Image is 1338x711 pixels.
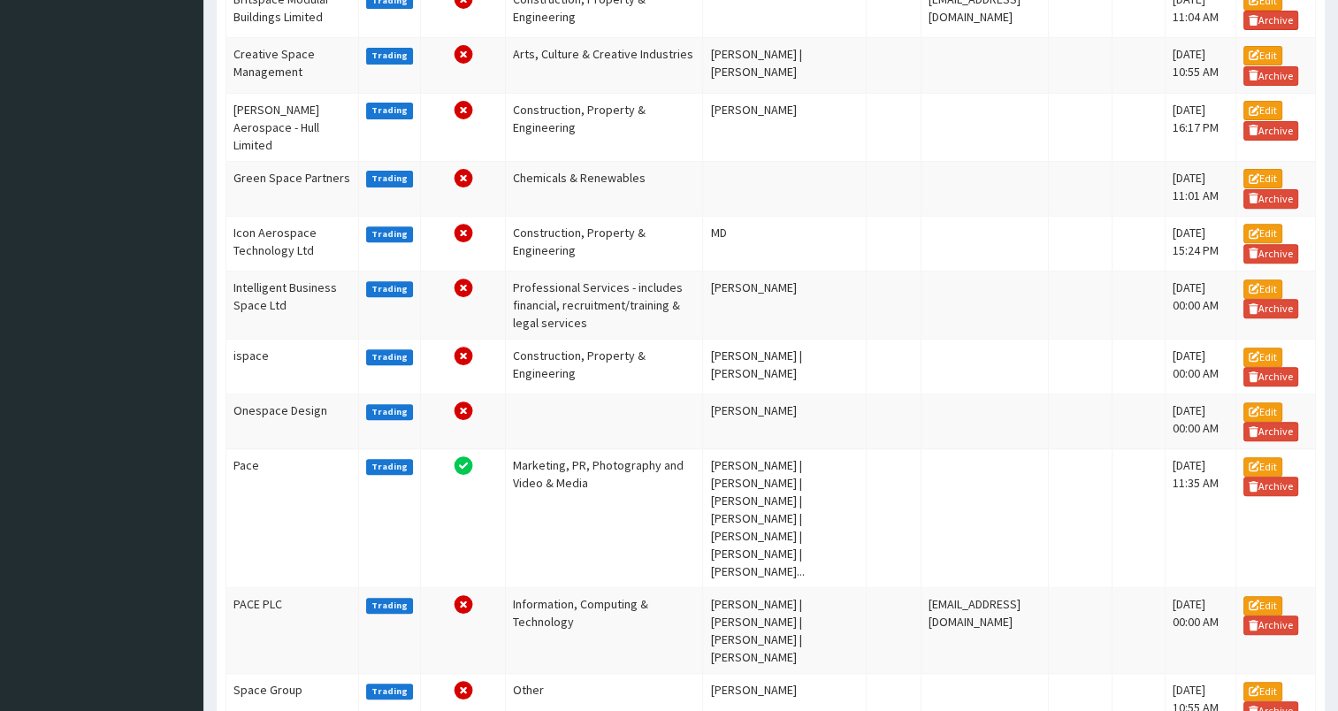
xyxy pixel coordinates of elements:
label: Trading [366,404,414,420]
label: Trading [366,459,414,475]
td: Information, Computing & Technology [506,588,703,674]
a: Edit [1243,348,1282,367]
td: Arts, Culture & Creative Industries [506,38,703,93]
label: Trading [366,684,414,700]
a: Edit [1243,224,1282,243]
td: [PERSON_NAME] [703,93,867,161]
td: [DATE] 11:01 AM [1165,161,1235,216]
td: [PERSON_NAME] | [PERSON_NAME] | [PERSON_NAME] | [PERSON_NAME] | [PERSON_NAME] | [PERSON_NAME] | [... [703,449,867,588]
td: Onespace Design [226,394,359,449]
label: Trading [366,48,414,64]
td: [EMAIL_ADDRESS][DOMAIN_NAME] [921,588,1049,674]
a: Edit [1243,402,1282,422]
a: Archive [1243,299,1298,318]
a: Archive [1243,422,1298,441]
label: Trading [366,281,414,297]
td: Creative Space Management [226,38,359,93]
a: Archive [1243,615,1298,635]
td: Green Space Partners [226,161,359,216]
td: [DATE] 00:00 AM [1165,339,1235,394]
a: Archive [1243,66,1298,86]
a: Edit [1243,101,1282,120]
a: Archive [1243,11,1298,30]
label: Trading [366,598,414,614]
a: Edit [1243,169,1282,188]
td: [DATE] 11:35 AM [1165,449,1235,588]
td: [DATE] 00:00 AM [1165,588,1235,674]
td: PACE PLC [226,588,359,674]
td: [PERSON_NAME] | [PERSON_NAME] [703,339,867,394]
a: Archive [1243,367,1298,386]
td: [PERSON_NAME] [703,394,867,449]
td: Construction, Property & Engineering [506,93,703,161]
a: Edit [1243,457,1282,477]
a: Archive [1243,189,1298,209]
td: [PERSON_NAME] Aerospace - Hull Limited [226,93,359,161]
a: Archive [1243,477,1298,496]
td: Intelligent Business Space Ltd [226,271,359,339]
a: Archive [1243,121,1298,141]
label: Trading [366,226,414,242]
a: Archive [1243,244,1298,264]
td: Construction, Property & Engineering [506,339,703,394]
a: Edit [1243,279,1282,299]
a: Edit [1243,596,1282,615]
a: Edit [1243,682,1282,701]
label: Trading [366,103,414,119]
label: Trading [366,349,414,365]
td: Professional Services - includes financial, recruitment/training & legal services [506,271,703,339]
td: Chemicals & Renewables [506,161,703,216]
td: ispace [226,339,359,394]
td: [DATE] 15:24 PM [1165,216,1235,271]
td: Construction, Property & Engineering [506,216,703,271]
td: MD [703,216,867,271]
td: Marketing, PR, Photography and Video & Media [506,449,703,588]
td: Icon Aerospace Technology Ltd [226,216,359,271]
label: Trading [366,171,414,187]
td: [PERSON_NAME] | [PERSON_NAME] | [PERSON_NAME] | [PERSON_NAME] [703,588,867,674]
td: [PERSON_NAME] | [PERSON_NAME] [703,38,867,93]
a: Edit [1243,46,1282,65]
td: [DATE] 10:55 AM [1165,38,1235,93]
td: [DATE] 00:00 AM [1165,394,1235,449]
td: [PERSON_NAME] [703,271,867,339]
td: Pace [226,449,359,588]
td: [DATE] 00:00 AM [1165,271,1235,339]
td: [DATE] 16:17 PM [1165,93,1235,161]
